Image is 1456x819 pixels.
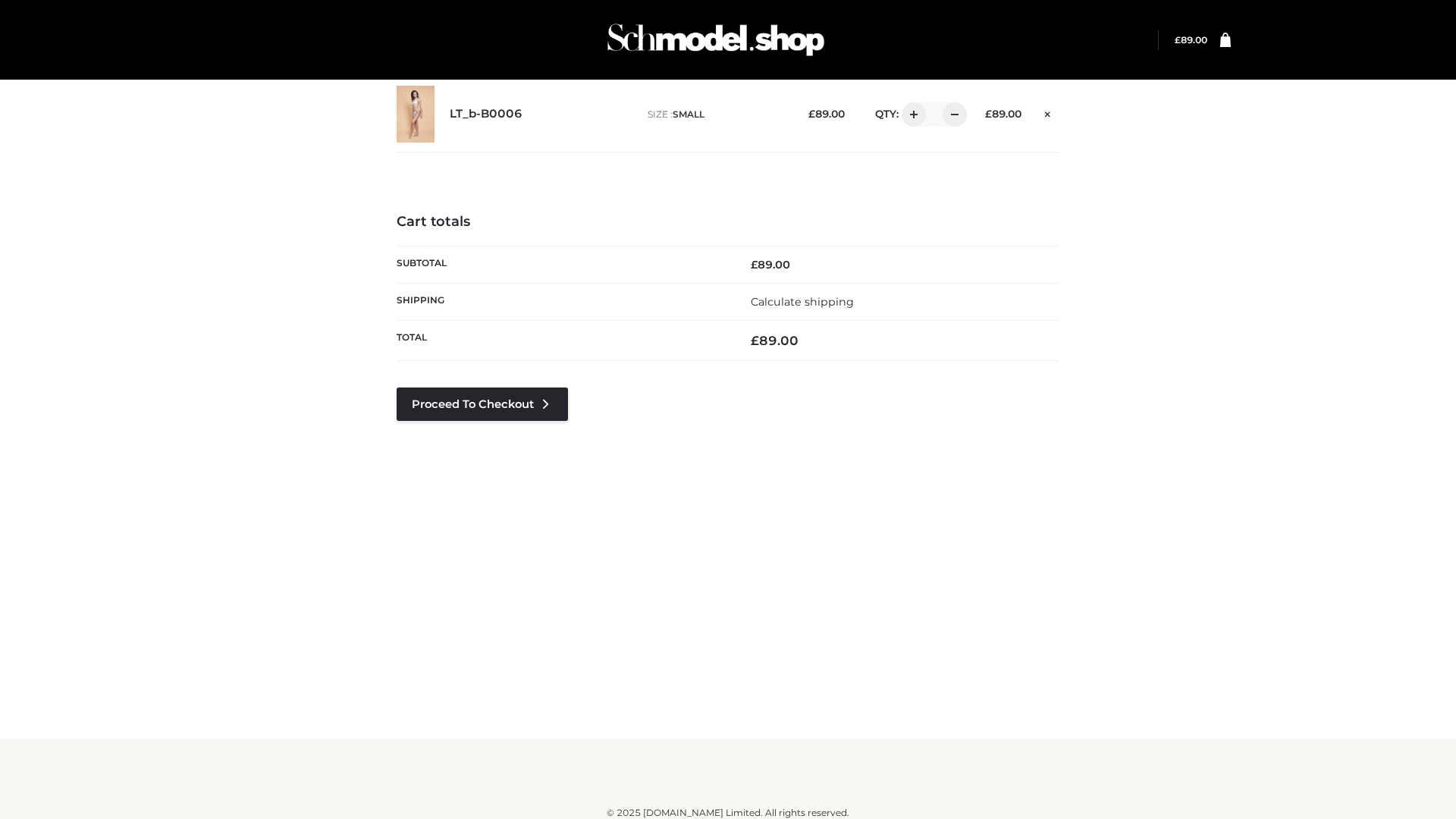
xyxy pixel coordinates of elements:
span: £ [751,258,758,271]
a: LT_b-B0006 [450,107,522,121]
a: Proceed to Checkout [397,388,568,421]
th: Total [397,321,728,361]
bdi: 89.00 [808,108,845,120]
div: QTY: [860,102,962,127]
span: £ [985,108,992,120]
a: Calculate shipping [751,295,854,309]
bdi: 89.00 [1175,34,1207,45]
img: Schmodel Admin 964 [602,10,830,70]
bdi: 89.00 [751,258,790,271]
bdi: 89.00 [751,333,799,348]
span: £ [751,333,759,348]
bdi: 89.00 [985,108,1021,120]
span: £ [808,108,815,120]
p: size : [648,108,785,121]
th: Subtotal [397,246,728,283]
h4: Cart totals [397,214,1059,231]
span: SMALL [673,108,704,120]
a: Remove this item [1037,102,1059,122]
a: £89.00 [1175,34,1207,45]
span: £ [1175,34,1181,45]
th: Shipping [397,283,728,320]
